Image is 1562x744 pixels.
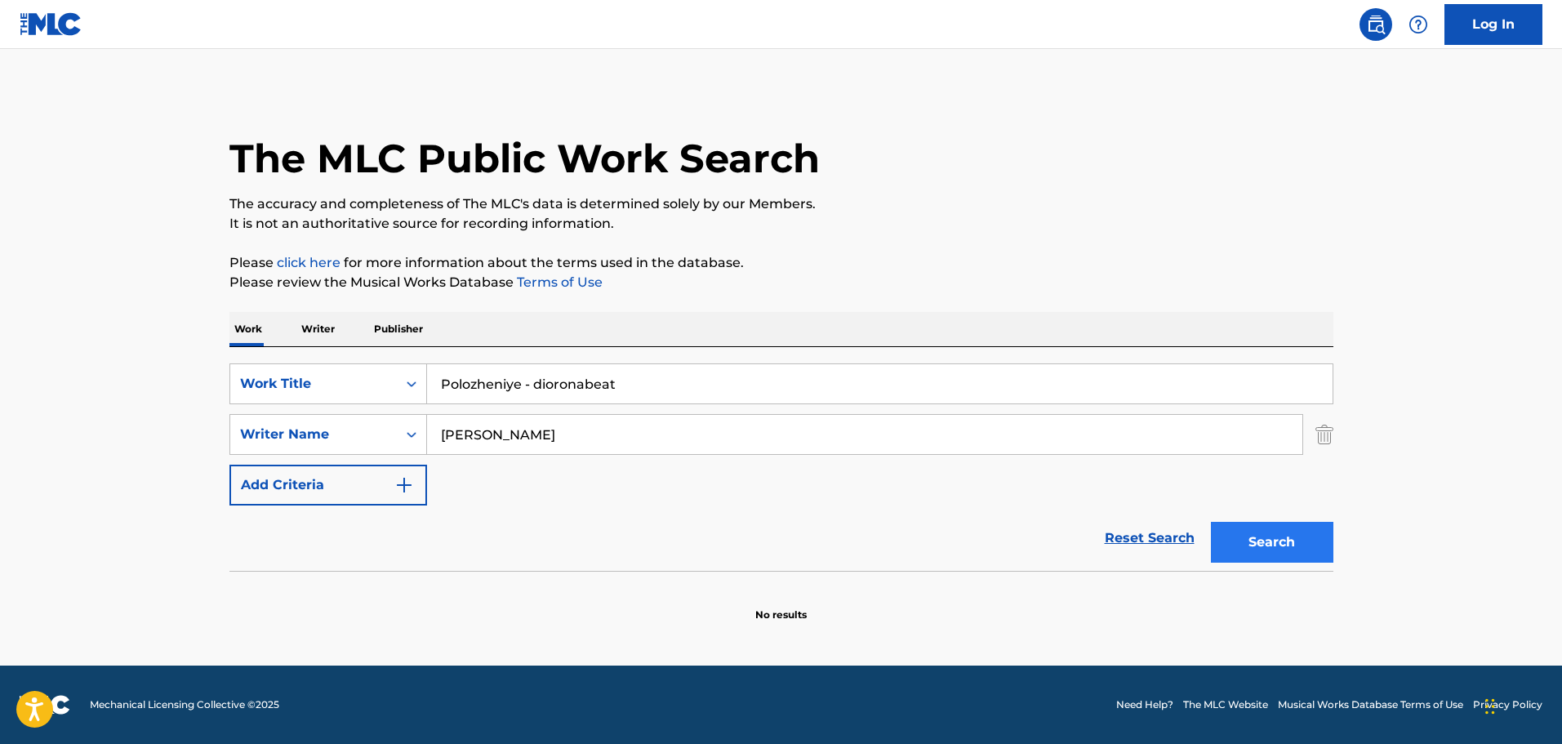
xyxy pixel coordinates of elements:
a: The MLC Website [1183,697,1268,712]
p: Publisher [369,312,428,346]
img: Delete Criterion [1315,414,1333,455]
button: Search [1211,522,1333,563]
button: Add Criteria [229,465,427,506]
a: Reset Search [1097,520,1203,556]
a: Log In [1444,4,1542,45]
img: logo [20,695,70,715]
h1: The MLC Public Work Search [229,134,820,183]
iframe: Chat Widget [1480,666,1562,744]
img: search [1366,15,1386,34]
p: The accuracy and completeness of The MLC's data is determined solely by our Members. [229,194,1333,214]
p: Work [229,312,267,346]
span: Mechanical Licensing Collective © 2025 [90,697,279,712]
p: Please for more information about the terms used in the database. [229,253,1333,273]
div: Work Title [240,374,387,394]
div: Help [1402,8,1435,41]
p: Writer [296,312,340,346]
div: Writer Name [240,425,387,444]
a: click here [277,255,340,270]
img: MLC Logo [20,12,82,36]
p: It is not an authoritative source for recording information. [229,214,1333,234]
div: Drag [1485,682,1495,731]
a: Privacy Policy [1473,697,1542,712]
img: 9d2ae6d4665cec9f34b9.svg [394,475,414,495]
p: No results [755,588,807,622]
a: Terms of Use [514,274,603,290]
a: Musical Works Database Terms of Use [1278,697,1463,712]
p: Please review the Musical Works Database [229,273,1333,292]
a: Public Search [1360,8,1392,41]
a: Need Help? [1116,697,1173,712]
img: help [1408,15,1428,34]
form: Search Form [229,363,1333,571]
